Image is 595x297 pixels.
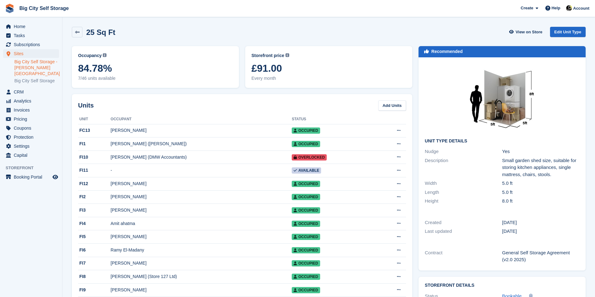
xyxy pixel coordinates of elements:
div: Amit ahatma [111,220,292,227]
span: Occupied [292,274,320,280]
img: Patrick Nevin [566,5,572,11]
div: 5.0 ft [502,189,579,196]
a: menu [3,40,59,49]
h2: Units [78,101,94,110]
img: 25-sqft-unit.jpg [455,64,549,134]
div: Contract [425,249,502,263]
img: icon-info-grey-7440780725fd019a000dd9b08b2336e03edf1995a4989e88bcd33f0948082b44.svg [285,53,289,57]
span: Pricing [14,115,51,123]
a: Edit Unit Type [550,27,586,37]
span: Occupied [292,127,320,134]
span: Storefront price [251,52,284,59]
div: 8.0 ft [502,198,579,205]
th: Status [292,114,375,124]
div: [PERSON_NAME] ([PERSON_NAME]) [111,141,292,147]
h2: Unit Type details [425,139,579,144]
span: Occupied [292,287,320,293]
div: FI11 [78,167,111,174]
div: Length [425,189,502,196]
div: FI2 [78,194,111,200]
a: menu [3,142,59,151]
a: menu [3,49,59,58]
span: Occupancy [78,52,102,59]
span: Coupons [14,124,51,132]
div: Last updated [425,228,502,235]
div: Description [425,157,502,178]
a: menu [3,173,59,181]
span: Account [573,5,589,12]
span: View on Store [516,29,543,35]
div: Small garden shed size, suitable for storing kitchen appliances, single mattress, chairs, stools. [502,157,579,178]
span: £91.00 [251,63,406,74]
a: menu [3,97,59,105]
a: View on Store [508,27,545,37]
span: Occupied [292,181,320,187]
div: [DATE] [502,219,579,226]
img: icon-info-grey-7440780725fd019a000dd9b08b2336e03edf1995a4989e88bcd33f0948082b44.svg [103,53,107,57]
div: FI1 [78,141,111,147]
div: Recommended [431,48,463,55]
div: [PERSON_NAME] (Store 127 Ltd) [111,273,292,280]
span: Overlocked [292,154,327,160]
h2: Storefront Details [425,283,579,288]
div: FI10 [78,154,111,160]
div: [PERSON_NAME] [111,287,292,293]
div: FI8 [78,273,111,280]
a: Add Units [378,100,406,111]
span: Occupied [292,194,320,200]
div: [PERSON_NAME] [111,194,292,200]
a: menu [3,106,59,114]
span: CRM [14,88,51,96]
span: Occupied [292,247,320,253]
span: Occupied [292,221,320,227]
img: stora-icon-8386f47178a22dfd0bd8f6a31ec36ba5ce8667c1dd55bd0f319d3a0aa187defe.svg [5,4,14,13]
span: Occupied [292,234,320,240]
span: 84.78% [78,63,233,74]
a: Preview store [52,173,59,181]
div: Width [425,180,502,187]
span: Settings [14,142,51,151]
span: Home [14,22,51,31]
div: [PERSON_NAME] [111,260,292,266]
div: FI5 [78,233,111,240]
a: menu [3,88,59,96]
div: FI9 [78,287,111,293]
td: - [111,164,292,177]
a: menu [3,124,59,132]
a: Big City Self Storage [14,78,59,84]
a: menu [3,133,59,141]
a: menu [3,151,59,160]
div: [DATE] [502,228,579,235]
span: Analytics [14,97,51,105]
th: Occupant [111,114,292,124]
span: Subscriptions [14,40,51,49]
span: Help [552,5,560,11]
span: Every month [251,75,406,82]
span: Occupied [292,141,320,147]
span: Occupied [292,260,320,266]
div: [PERSON_NAME] [111,233,292,240]
div: FI12 [78,180,111,187]
div: FI3 [78,207,111,213]
span: Booking Portal [14,173,51,181]
div: Height [425,198,502,205]
span: 7/46 units available [78,75,233,82]
th: Unit [78,114,111,124]
div: Created [425,219,502,226]
span: Available [292,167,321,174]
div: FI6 [78,247,111,253]
div: FI7 [78,260,111,266]
div: FC13 [78,127,111,134]
span: Protection [14,133,51,141]
div: [PERSON_NAME] [111,207,292,213]
div: Nudge [425,148,502,155]
a: menu [3,31,59,40]
div: Ramy El-Madany [111,247,292,253]
div: [PERSON_NAME] [111,127,292,134]
div: [PERSON_NAME] [111,180,292,187]
div: 5.0 ft [502,180,579,187]
span: Sites [14,49,51,58]
a: Big City Self Storage [17,3,71,13]
div: Yes [502,148,579,155]
h2: 25 Sq Ft [86,28,115,36]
